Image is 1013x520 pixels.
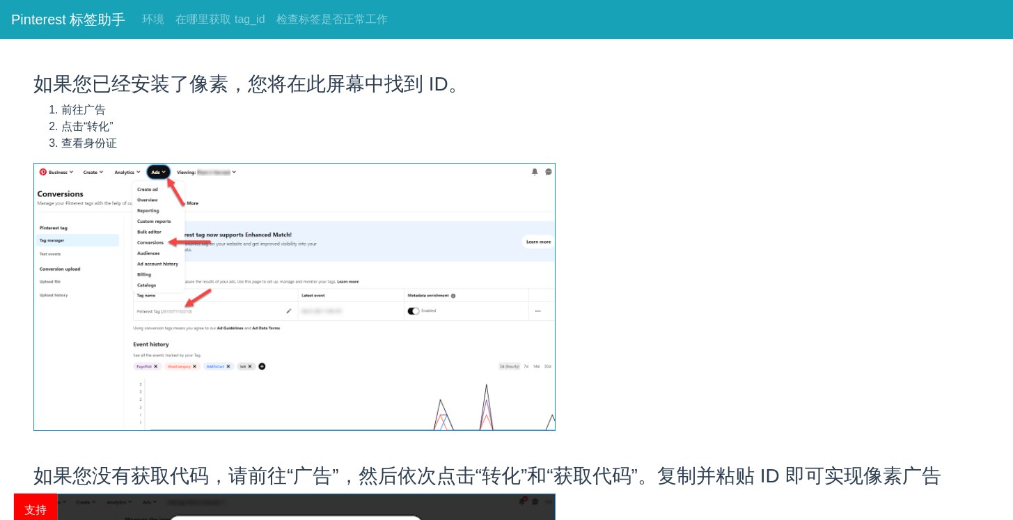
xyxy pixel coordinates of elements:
[24,504,47,516] font: 支持
[271,6,393,33] a: 检查标签是否正常工作
[170,6,270,33] a: 在哪里获取 tag_id
[11,6,125,33] a: Pinterest 标签助手
[61,120,113,132] font: 点击“转化”
[175,13,265,25] font: 在哪里获取 tag_id
[142,13,164,25] font: 环境
[33,73,468,95] font: 如果您已经安装了像素，您将在此屏幕中找到 ID。
[11,12,125,27] font: Pinterest 标签助手
[136,6,170,33] a: 环境
[33,163,556,431] img: instruction_1.60de26d7.png
[276,13,388,25] font: 检查标签是否正常工作
[33,465,941,487] font: 如果您没有获取代码，请前往“广告”，然后依次点击“转化”和“获取代码”。复制并粘贴 ID 即可实现像素广告
[61,104,106,116] font: 前往广告
[61,137,117,149] font: 查看身份证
